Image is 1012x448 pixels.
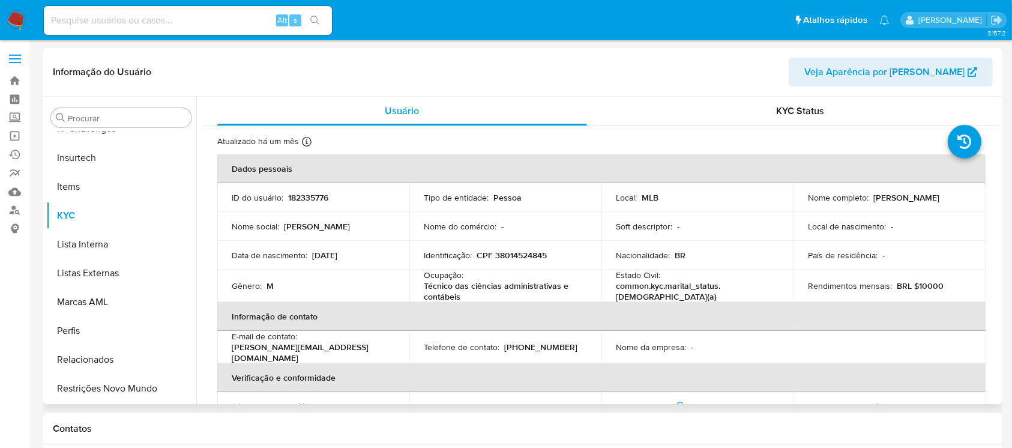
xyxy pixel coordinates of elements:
span: KYC Status [776,104,824,118]
button: Perfis [46,316,196,345]
p: Telefone de contato : [424,342,499,353]
p: Soft descriptor : [616,221,672,232]
a: Notificações [879,15,890,25]
p: [PHONE_NUMBER] [504,342,577,353]
button: Relacionados [46,345,196,374]
button: Lista Interna [46,230,196,259]
span: Alt [277,14,287,26]
button: Marcas AML [46,288,196,316]
p: [PERSON_NAME] [873,192,939,203]
span: s [294,14,297,26]
th: Verificação e conformidade [217,363,986,392]
p: Tipo de Confirmação PEP : [808,401,903,412]
p: Técnico das ciências administrativas e contábeis [424,280,582,302]
p: Nacionalidade : [616,250,670,261]
p: - [891,221,893,232]
button: Listas Externas [46,259,196,288]
p: Estado Civil : [616,270,660,280]
button: Items [46,172,196,201]
input: Pesquise usuários ou casos... [44,13,332,28]
th: Informação de contato [217,302,986,331]
span: Veja Aparência por [PERSON_NAME] [804,58,965,86]
p: Sujeito obrigado : [424,401,486,412]
p: Data de nascimento : [232,250,307,261]
p: Atualizado há um mês [217,136,299,147]
p: Identificação : [424,250,472,261]
p: - [882,250,885,261]
p: País de residência : [808,250,878,261]
p: BR [675,250,685,261]
th: Dados pessoais [217,154,986,183]
p: common.kyc.marital_status.[DEMOGRAPHIC_DATA](a) [616,280,774,302]
p: Nome do comércio : [424,221,496,232]
p: camila.castro@mercadolivre.com [918,14,986,26]
p: BRL $10000 [897,280,944,291]
p: - [491,401,493,412]
p: Nível de KYC : [232,401,282,412]
p: E-mail de contato : [232,331,297,342]
p: Nome completo : [808,192,869,203]
span: Usuário [385,104,419,118]
span: Atalhos rápidos [803,14,867,26]
p: [DATE] [312,250,337,261]
p: Gênero : [232,280,262,291]
button: KYC [46,201,196,230]
p: 182335776 [288,192,328,203]
p: Local : [616,192,637,203]
p: - [677,221,679,232]
p: - [908,401,911,412]
p: Nome social : [232,221,279,232]
button: Procurar [56,113,65,123]
button: Insurtech [46,144,196,172]
p: PEP confirmado : [616,401,686,412]
button: search-icon [303,12,327,29]
p: - [691,342,693,353]
p: Local de nascimento : [808,221,886,232]
p: [PERSON_NAME][EMAIL_ADDRESS][DOMAIN_NAME] [232,342,390,363]
h1: Informação do Usuário [53,66,151,78]
button: Veja Aparência por [PERSON_NAME] [789,58,993,86]
p: verified [286,401,315,412]
button: Restrições Novo Mundo [46,374,196,403]
p: Nome da empresa : [616,342,686,353]
p: CPF 38014524845 [477,250,547,261]
p: ID do usuário : [232,192,283,203]
p: Tipo de entidade : [424,192,489,203]
p: Ocupação : [424,270,463,280]
p: - [501,221,504,232]
p: Rendimentos mensais : [808,280,892,291]
a: Sair [990,14,1003,26]
p: [PERSON_NAME] [284,221,350,232]
p: Pessoa [493,192,522,203]
p: MLB [642,192,658,203]
input: Procurar [68,113,187,124]
p: M [267,280,274,291]
h1: Contatos [53,423,993,435]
